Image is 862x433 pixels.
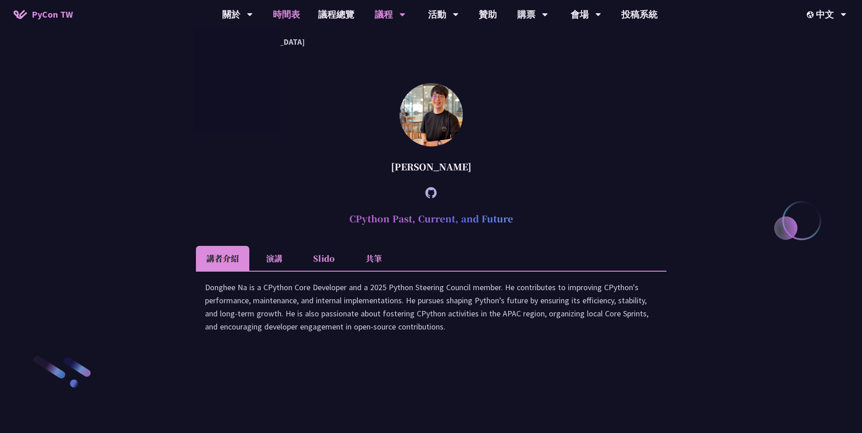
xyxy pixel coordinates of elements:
li: 講者介紹 [196,246,249,271]
li: Slido [299,246,349,271]
img: Donghee Na [400,83,463,146]
a: PyCon [GEOGRAPHIC_DATA] [194,31,281,52]
img: Home icon of PyCon TW 2025 [14,10,27,19]
span: PyCon TW [32,8,73,21]
li: 演講 [249,246,299,271]
div: Donghee Na is a CPython Core Developer and a 2025 Python Steering Council member. He contributes ... [205,281,657,342]
div: [PERSON_NAME] [196,153,667,180]
img: Locale Icon [807,11,816,18]
h2: CPython Past, Current, and Future [196,205,667,232]
a: PyCon TW [5,3,82,26]
li: 共筆 [349,246,399,271]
